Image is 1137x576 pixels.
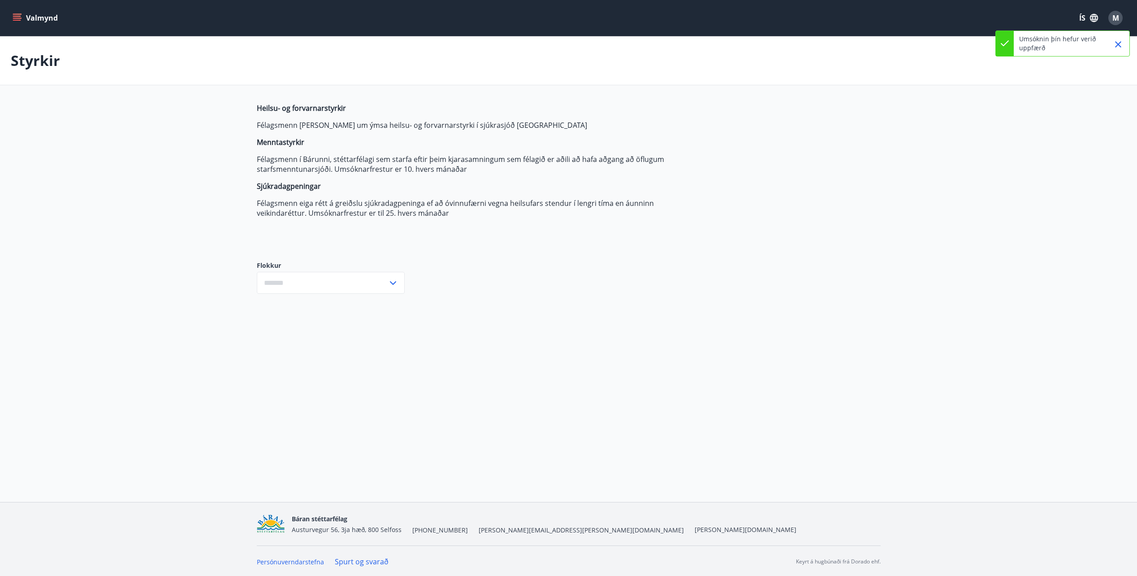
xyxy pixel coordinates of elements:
[412,526,468,535] span: [PHONE_NUMBER]
[292,515,347,523] span: Báran stéttarfélag
[292,525,402,534] span: Austurvegur 56, 3ja hæð, 800 Selfoss
[257,154,680,174] p: Félagsmenn í Bárunni, stéttarfélagi sem starfa eftir þeim kjarasamningum sem félagið er aðili að ...
[257,558,324,566] a: Persónuverndarstefna
[257,137,304,147] strong: Menntastyrkir
[257,103,346,113] strong: Heilsu- og forvarnarstyrkir
[1111,37,1126,52] button: Close
[335,557,389,567] a: Spurt og svarað
[11,10,61,26] button: menu
[257,198,680,218] p: Félagsmenn eiga rétt á greiðslu sjúkradagpeninga ef að óvinnufærni vegna heilsufars stendur í len...
[257,120,680,130] p: Félagsmenn [PERSON_NAME] um ýmsa heilsu- og forvarnarstyrki í sjúkrasjóð [GEOGRAPHIC_DATA]
[257,515,285,534] img: Bz2lGXKH3FXEIQKvoQ8VL0Fr0uCiWgfgA3I6fSs8.png
[1019,35,1098,52] p: Umsóknin þín hefur verið uppfærð
[1074,10,1103,26] button: ÍS
[257,261,405,270] label: Flokkur
[695,525,796,534] a: [PERSON_NAME][DOMAIN_NAME]
[1112,13,1119,23] span: M
[257,181,321,191] strong: Sjúkradagpeningar
[11,51,60,70] p: Styrkir
[796,558,881,566] p: Keyrt á hugbúnaði frá Dorado ehf.
[1105,7,1126,29] button: M
[479,526,684,535] span: [PERSON_NAME][EMAIL_ADDRESS][PERSON_NAME][DOMAIN_NAME]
